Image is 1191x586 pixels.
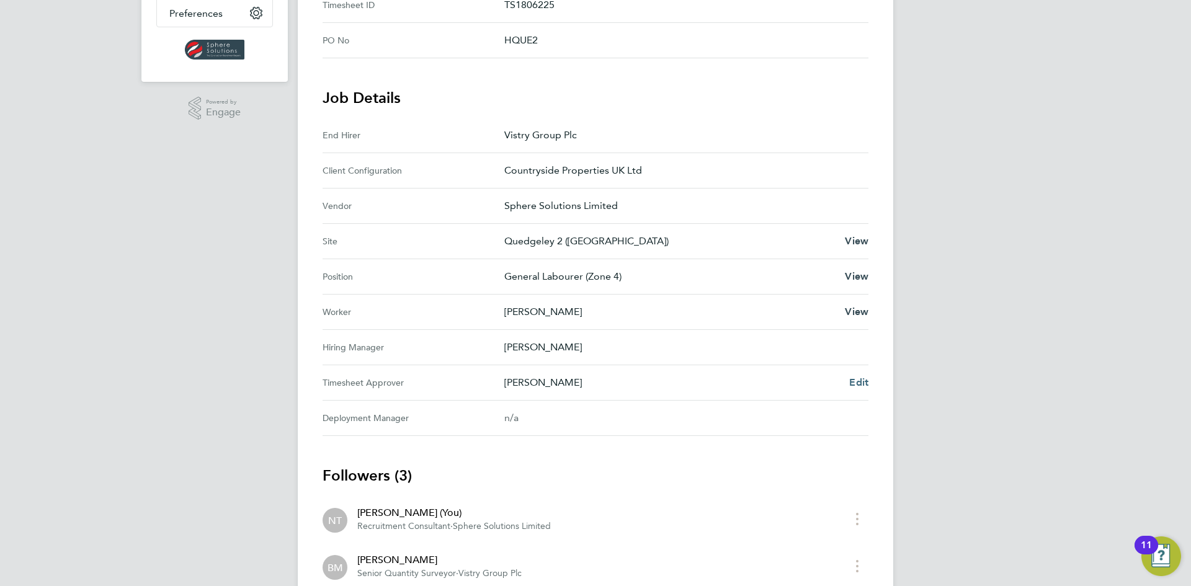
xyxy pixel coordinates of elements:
[323,508,347,533] div: Nathan Taylor (You)
[504,411,849,425] div: n/a
[504,128,859,143] p: Vistry Group Plc
[323,304,504,319] div: Worker
[189,97,241,120] a: Powered byEngage
[323,555,347,580] div: Bradley Martin
[323,128,504,143] div: End Hirer
[504,375,839,390] p: [PERSON_NAME]
[323,340,504,355] div: Hiring Manager
[156,40,273,60] a: Go to home page
[845,270,868,282] span: View
[504,269,835,284] p: General Labourer (Zone 4)
[323,33,504,48] div: PO No
[845,235,868,247] span: View
[849,376,868,388] span: Edit
[845,269,868,284] a: View
[323,198,504,213] div: Vendor
[328,561,343,574] span: BM
[504,33,859,48] p: HQUE2
[323,375,504,390] div: Timesheet Approver
[323,269,504,284] div: Position
[453,521,551,531] span: Sphere Solutions Limited
[504,304,835,319] p: [PERSON_NAME]
[357,553,522,567] div: [PERSON_NAME]
[1141,536,1181,576] button: Open Resource Center, 11 new notifications
[450,521,453,531] span: ·
[456,568,458,579] span: ·
[206,97,241,107] span: Powered by
[206,107,241,118] span: Engage
[504,198,859,213] p: Sphere Solutions Limited
[845,304,868,319] a: View
[845,234,868,249] a: View
[185,40,245,60] img: spheresolutions-logo-retina.png
[504,234,835,249] p: Quedgeley 2 ([GEOGRAPHIC_DATA])
[504,163,859,178] p: Countryside Properties UK Ltd
[357,505,551,520] div: [PERSON_NAME] (You)
[323,88,868,108] h3: Job Details
[846,509,868,528] button: timesheet menu
[328,513,342,527] span: NT
[458,568,522,579] span: Vistry Group Plc
[169,7,223,19] span: Preferences
[846,556,868,575] button: timesheet menu
[845,306,868,317] span: View
[357,521,450,531] span: Recruitment Consultant
[323,411,504,425] div: Deployment Manager
[323,466,868,486] h3: Followers (3)
[849,375,868,390] a: Edit
[323,234,504,249] div: Site
[323,163,504,178] div: Client Configuration
[1141,545,1152,561] div: 11
[357,568,456,579] span: Senior Quantity Surveyor
[504,340,859,355] p: [PERSON_NAME]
